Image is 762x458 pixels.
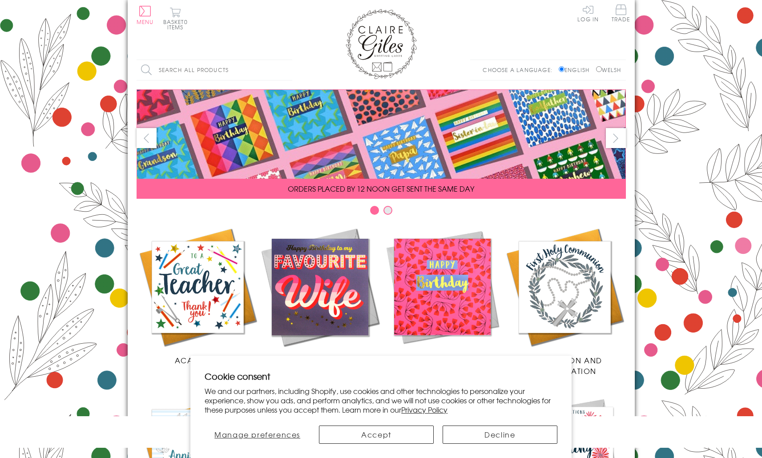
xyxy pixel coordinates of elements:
[167,18,188,31] span: 0 items
[346,9,417,79] img: Claire Giles Greetings Cards
[214,429,300,440] span: Manage preferences
[163,7,188,30] button: Basket0 items
[381,226,504,366] a: Birthdays
[290,355,349,366] span: New Releases
[288,183,474,194] span: ORDERS PLACED BY 12 NOON GET SENT THE SAME DAY
[175,355,221,366] span: Academic
[612,4,630,24] a: Trade
[370,206,379,215] button: Carousel Page 1 (Current Slide)
[596,66,602,72] input: Welsh
[383,206,392,215] button: Carousel Page 2
[205,386,557,414] p: We and our partners, including Shopify, use cookies and other technologies to personalize your ex...
[401,404,448,415] a: Privacy Policy
[137,60,292,80] input: Search all products
[205,370,557,382] h2: Cookie consent
[283,60,292,80] input: Search
[443,426,557,444] button: Decline
[527,355,602,376] span: Communion and Confirmation
[137,128,157,148] button: prev
[137,6,154,24] button: Menu
[596,66,621,74] label: Welsh
[559,66,564,72] input: English
[421,355,464,366] span: Birthdays
[137,18,154,26] span: Menu
[606,128,626,148] button: next
[259,226,381,366] a: New Releases
[504,226,626,376] a: Communion and Confirmation
[137,205,626,219] div: Carousel Pagination
[612,4,630,22] span: Trade
[137,226,259,366] a: Academic
[559,66,594,74] label: English
[319,426,434,444] button: Accept
[577,4,599,22] a: Log In
[205,426,310,444] button: Manage preferences
[483,66,557,74] p: Choose a language:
